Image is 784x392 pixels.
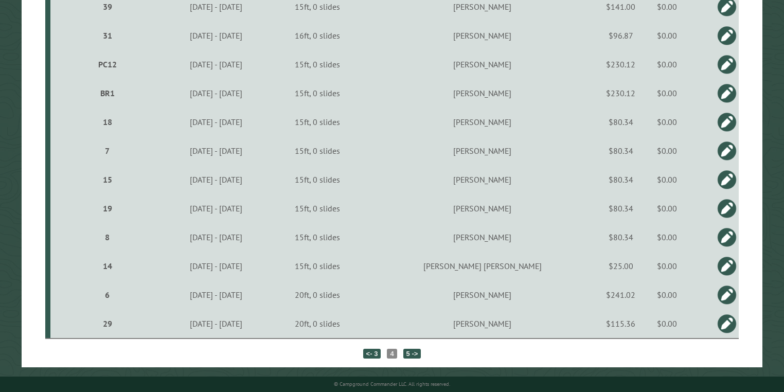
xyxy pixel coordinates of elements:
td: [PERSON_NAME] [PERSON_NAME] [364,252,600,280]
td: $80.34 [600,165,642,194]
div: 29 [55,318,161,329]
td: $25.00 [600,252,642,280]
td: 20ft, 0 slides [270,309,364,338]
td: $0.00 [642,165,693,194]
div: 39 [55,2,161,12]
div: 31 [55,30,161,41]
td: $0.00 [642,194,693,223]
td: $115.36 [600,309,642,338]
div: [DATE] - [DATE] [164,2,269,12]
td: [PERSON_NAME] [364,165,600,194]
td: 15ft, 0 slides [270,50,364,79]
div: [DATE] - [DATE] [164,290,269,300]
td: 15ft, 0 slides [270,108,364,136]
td: [PERSON_NAME] [364,136,600,165]
div: 18 [55,117,161,127]
td: $241.02 [600,280,642,309]
div: [DATE] - [DATE] [164,318,269,329]
td: [PERSON_NAME] [364,50,600,79]
div: BR1 [55,88,161,98]
td: [PERSON_NAME] [364,108,600,136]
td: $0.00 [642,280,693,309]
div: [DATE] - [DATE] [164,88,269,98]
td: $0.00 [642,136,693,165]
small: © Campground Commander LLC. All rights reserved. [334,381,450,387]
td: [PERSON_NAME] [364,21,600,50]
span: 5 -> [403,349,421,359]
span: <- 3 [363,349,381,359]
span: 4 [387,349,397,359]
div: 14 [55,261,161,271]
div: 8 [55,232,161,242]
td: 15ft, 0 slides [270,136,364,165]
td: [PERSON_NAME] [364,309,600,338]
div: [DATE] - [DATE] [164,117,269,127]
div: 19 [55,203,161,213]
div: [DATE] - [DATE] [164,30,269,41]
td: [PERSON_NAME] [364,280,600,309]
td: 20ft, 0 slides [270,280,364,309]
td: $80.34 [600,223,642,252]
td: $80.34 [600,108,642,136]
div: PC12 [55,59,161,69]
td: 16ft, 0 slides [270,21,364,50]
td: [PERSON_NAME] [364,223,600,252]
td: [PERSON_NAME] [364,194,600,223]
div: 15 [55,174,161,185]
td: 15ft, 0 slides [270,194,364,223]
td: $80.34 [600,194,642,223]
td: $0.00 [642,108,693,136]
td: $0.00 [642,21,693,50]
div: [DATE] - [DATE] [164,232,269,242]
td: $0.00 [642,309,693,338]
td: $96.87 [600,21,642,50]
td: 15ft, 0 slides [270,165,364,194]
div: 7 [55,146,161,156]
td: $0.00 [642,50,693,79]
div: [DATE] - [DATE] [164,59,269,69]
div: [DATE] - [DATE] [164,261,269,271]
td: [PERSON_NAME] [364,79,600,108]
div: [DATE] - [DATE] [164,174,269,185]
td: $0.00 [642,252,693,280]
td: $230.12 [600,50,642,79]
td: 15ft, 0 slides [270,223,364,252]
td: 15ft, 0 slides [270,252,364,280]
td: $230.12 [600,79,642,108]
td: $0.00 [642,79,693,108]
td: 15ft, 0 slides [270,79,364,108]
div: [DATE] - [DATE] [164,146,269,156]
td: $0.00 [642,223,693,252]
div: [DATE] - [DATE] [164,203,269,213]
td: $80.34 [600,136,642,165]
div: 6 [55,290,161,300]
